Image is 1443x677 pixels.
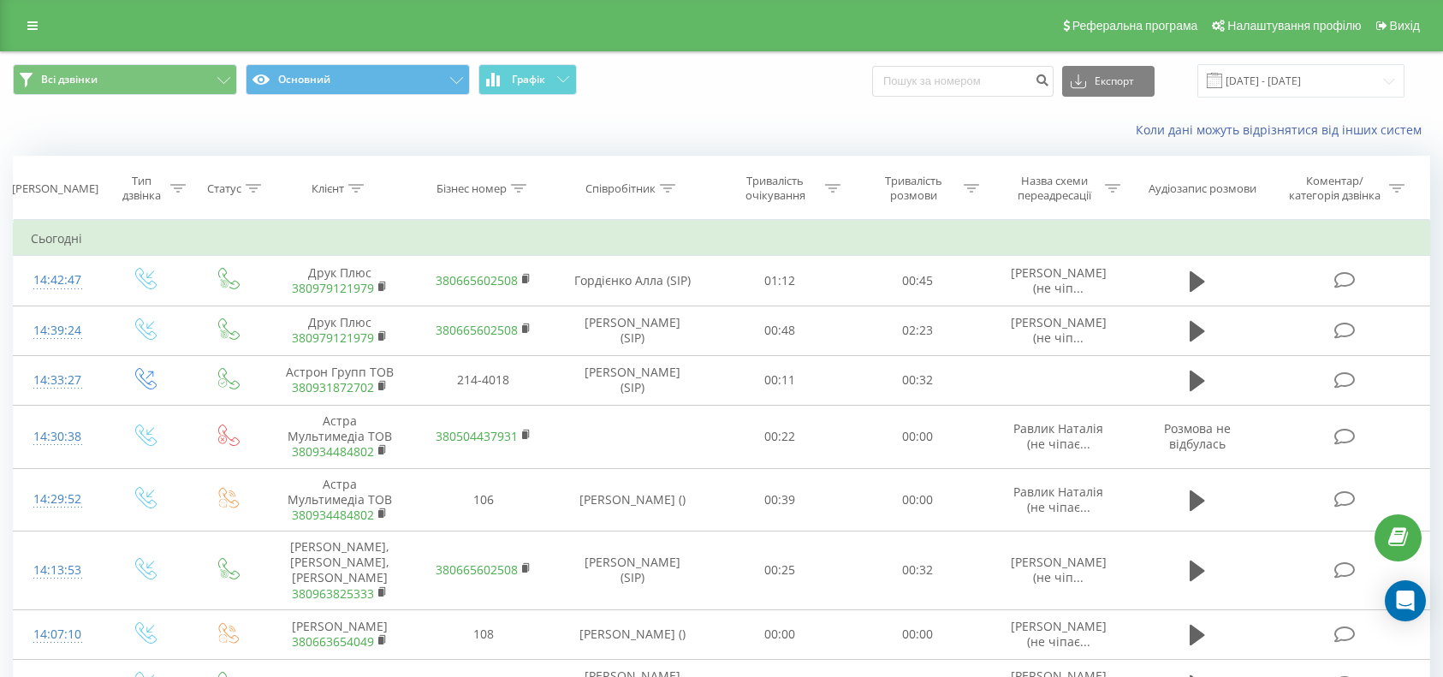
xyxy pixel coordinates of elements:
div: 14:07:10 [31,618,85,651]
span: [PERSON_NAME] (не чіп... [1011,314,1107,346]
td: [PERSON_NAME] () [555,609,710,659]
td: 00:00 [848,609,987,659]
button: Всі дзвінки [13,64,237,95]
span: Равлик Наталія (не чіпає... [1013,420,1103,452]
span: Всі дзвінки [41,73,98,86]
td: 00:00 [710,609,849,659]
button: Графік [478,64,577,95]
span: Розмова не відбулась [1164,420,1231,452]
button: Основний [246,64,470,95]
td: 00:32 [848,355,987,405]
span: Вихід [1390,19,1420,33]
a: Коли дані можуть відрізнятися вiд інших систем [1136,122,1430,138]
div: Назва схеми переадресації [1009,174,1101,203]
div: [PERSON_NAME] [12,181,98,196]
td: Гордієнко Алла (SIP) [555,256,710,306]
a: 380663654049 [292,633,374,650]
a: 380665602508 [436,322,518,338]
td: Астрон Групп ТОВ [268,355,412,405]
td: Сьогодні [14,222,1430,256]
a: 380934484802 [292,507,374,523]
div: Клієнт [312,181,344,196]
div: 14:33:27 [31,364,85,397]
a: 380665602508 [436,272,518,288]
td: 00:32 [848,532,987,610]
td: 108 [412,609,555,659]
td: 00:25 [710,532,849,610]
div: Коментар/категорія дзвінка [1285,174,1385,203]
a: 380934484802 [292,443,374,460]
td: 00:00 [848,468,987,532]
td: Друк Плюс [268,306,412,355]
td: 00:39 [710,468,849,532]
td: [PERSON_NAME] (SIP) [555,355,710,405]
div: 14:29:52 [31,483,85,516]
td: Астра Мультимедіа ТОВ [268,405,412,468]
div: Аудіозапис розмови [1149,181,1256,196]
span: [PERSON_NAME] (не чіпає... [1011,618,1107,650]
a: 380931872702 [292,379,374,395]
div: Open Intercom Messenger [1385,580,1426,621]
div: Тривалість розмови [868,174,959,203]
div: Тип дзвінка [117,174,166,203]
td: 214-4018 [412,355,555,405]
span: Графік [512,74,545,86]
a: 380963825333 [292,585,374,602]
td: [PERSON_NAME] [268,609,412,659]
span: [PERSON_NAME] (не чіп... [1011,264,1107,296]
td: Друк Плюс [268,256,412,306]
div: Співробітник [585,181,656,196]
div: Статус [207,181,241,196]
td: [PERSON_NAME], [PERSON_NAME], [PERSON_NAME] [268,532,412,610]
td: 00:00 [848,405,987,468]
span: Налаштування профілю [1227,19,1361,33]
div: 14:42:47 [31,264,85,297]
a: 380979121979 [292,330,374,346]
td: 01:12 [710,256,849,306]
div: Бізнес номер [436,181,507,196]
span: [PERSON_NAME] (не чіп... [1011,554,1107,585]
td: 106 [412,468,555,532]
td: 00:45 [848,256,987,306]
td: 00:48 [710,306,849,355]
td: 00:22 [710,405,849,468]
a: 380504437931 [436,428,518,444]
input: Пошук за номером [872,66,1054,97]
td: [PERSON_NAME] () [555,468,710,532]
td: [PERSON_NAME] (SIP) [555,532,710,610]
td: [PERSON_NAME] (SIP) [555,306,710,355]
td: Астра Мультимедіа ТОВ [268,468,412,532]
div: 14:39:24 [31,314,85,347]
span: Реферальна програма [1072,19,1198,33]
div: 14:30:38 [31,420,85,454]
td: 00:11 [710,355,849,405]
span: Равлик Наталія (не чіпає... [1013,484,1103,515]
div: Тривалість очікування [729,174,821,203]
button: Експорт [1062,66,1155,97]
div: 14:13:53 [31,554,85,587]
a: 380665602508 [436,561,518,578]
a: 380979121979 [292,280,374,296]
td: 02:23 [848,306,987,355]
